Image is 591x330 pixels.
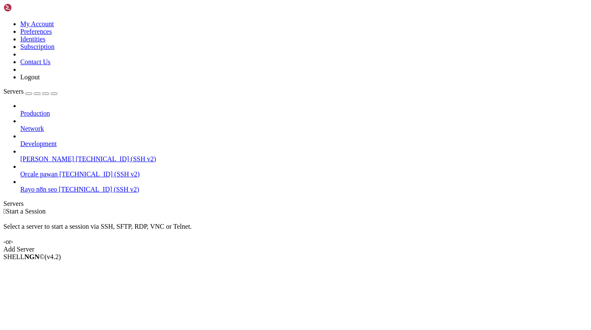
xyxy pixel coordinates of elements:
a: Development [20,140,588,148]
b: NGN [25,253,40,260]
a: Orcale pawan [TECHNICAL_ID] (SSH v2) [20,170,588,178]
div: Select a server to start a session via SSH, SFTP, RDP, VNC or Telnet. -or- [3,215,588,246]
li: Production [20,102,588,117]
img: Shellngn [3,3,52,12]
span: SHELL © [3,253,61,260]
span: Production [20,110,50,117]
li: Orcale pawan [TECHNICAL_ID] (SSH v2) [20,163,588,178]
a: My Account [20,20,54,27]
a: Subscription [20,43,54,50]
span: Start a Session [6,208,46,215]
a: Logout [20,73,40,81]
a: Identities [20,35,46,43]
span: Orcale pawan [20,170,57,178]
a: Contact Us [20,58,51,65]
span: 4.2.0 [45,253,61,260]
span: [TECHNICAL_ID] (SSH v2) [59,170,139,178]
li: Network [20,117,588,133]
span: Servers [3,88,24,95]
a: Rayo n8n seo [TECHNICAL_ID] (SSH v2) [20,186,588,193]
span: Network [20,125,44,132]
li: [PERSON_NAME] [TECHNICAL_ID] (SSH v2) [20,148,588,163]
a: Production [20,110,588,117]
span: Rayo n8n seo [20,186,57,193]
div: Add Server [3,246,588,253]
span: Development [20,140,57,147]
a: Network [20,125,588,133]
li: Rayo n8n seo [TECHNICAL_ID] (SSH v2) [20,178,588,193]
li: Development [20,133,588,148]
a: Preferences [20,28,52,35]
span: [TECHNICAL_ID] (SSH v2) [76,155,156,162]
span: [PERSON_NAME] [20,155,74,162]
div: Servers [3,200,588,208]
span: [TECHNICAL_ID] (SSH v2) [59,186,139,193]
span:  [3,208,6,215]
a: [PERSON_NAME] [TECHNICAL_ID] (SSH v2) [20,155,588,163]
a: Servers [3,88,57,95]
